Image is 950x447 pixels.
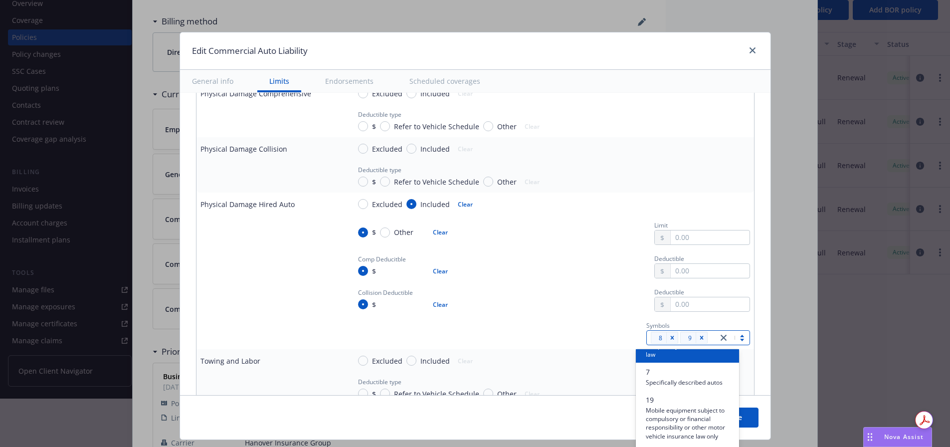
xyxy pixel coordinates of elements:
[427,225,454,239] button: Clear
[358,177,368,187] input: $
[483,177,493,187] input: Other
[420,144,450,154] span: Included
[452,197,479,211] button: Clear
[372,356,402,366] span: Excluded
[659,333,662,343] span: 8
[397,70,492,92] button: Scheduled coverages
[358,299,368,309] input: $
[654,288,684,296] span: Deductible
[192,44,308,57] h1: Edit Commercial Auto Liability
[358,121,368,131] input: $
[358,110,401,119] span: Deductible type
[420,88,450,99] span: Included
[654,254,684,263] span: Deductible
[406,144,416,154] input: Included
[372,88,402,99] span: Excluded
[420,199,450,210] span: Included
[180,70,245,92] button: General info
[372,266,376,276] span: $
[358,378,401,386] span: Deductible type
[358,88,368,98] input: Excluded
[394,227,413,237] span: Other
[864,428,876,447] div: Drag to move
[655,333,662,343] span: 8
[497,121,517,132] span: Other
[372,121,376,132] span: $
[358,288,413,297] span: Collision Deductible
[358,266,368,276] input: $
[483,121,493,131] input: Other
[380,121,390,131] input: Refer to Vehicle Schedule
[358,389,368,399] input: $
[884,433,924,441] span: Nova Assist
[372,299,376,310] span: $
[372,227,376,237] span: $
[372,199,402,210] span: Excluded
[646,367,723,377] span: 7
[394,177,479,187] span: Refer to Vehicle Schedule
[313,70,385,92] button: Endorsements
[394,121,479,132] span: Refer to Vehicle Schedule
[200,88,311,99] div: Physical Damage Comprehensive
[200,356,260,366] div: Towing and Labor
[483,389,493,399] input: Other
[358,199,368,209] input: Excluded
[406,88,416,98] input: Included
[372,389,376,399] span: $
[380,227,390,237] input: Other
[200,199,295,210] div: Physical Damage Hired Auto
[646,377,723,387] span: Specifically described autos
[497,177,517,187] span: Other
[646,321,670,330] span: Symbols
[654,221,668,229] span: Limit
[863,427,932,447] button: Nova Assist
[380,177,390,187] input: Refer to Vehicle Schedule
[358,356,368,366] input: Excluded
[372,177,376,187] span: $
[380,389,390,399] input: Refer to Vehicle Schedule
[358,227,368,237] input: $
[394,389,479,399] span: Refer to Vehicle Schedule
[200,144,287,154] div: Physical Damage Collision
[646,405,733,441] span: Mobile equipment subject to compulsory or financial responsibility or other motor vehicle insuran...
[358,144,368,154] input: Excluded
[372,144,402,154] span: Excluded
[420,356,450,366] span: Included
[427,264,454,278] button: Clear
[358,166,401,174] span: Deductible type
[646,395,733,405] span: 19
[406,199,416,209] input: Included
[358,255,406,263] span: Comp Deducitble
[497,389,517,399] span: Other
[257,70,301,92] button: Limits
[406,356,416,366] input: Included
[427,297,454,311] button: Clear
